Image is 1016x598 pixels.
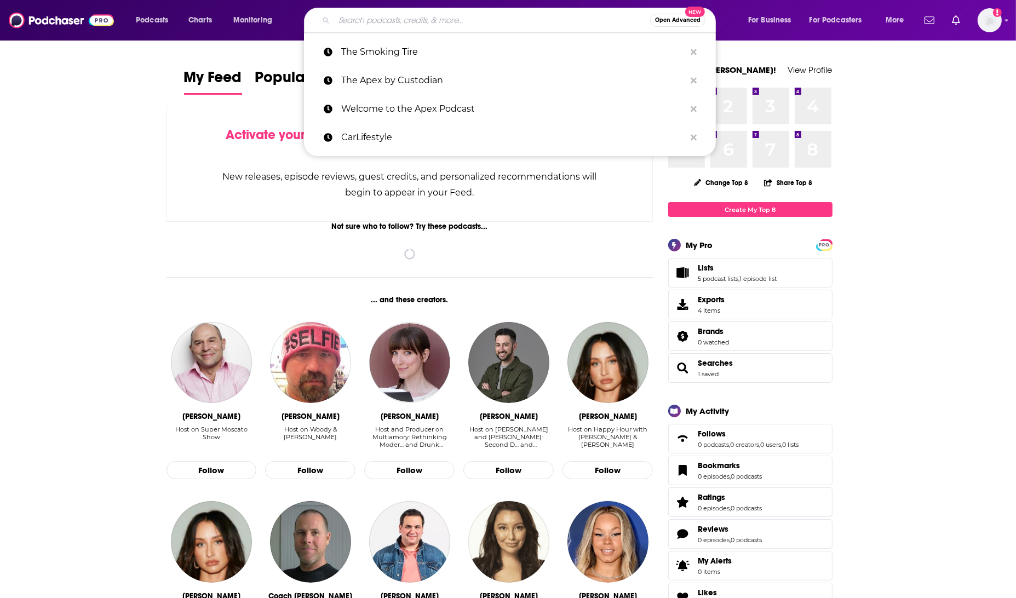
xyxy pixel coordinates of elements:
[226,12,286,29] button: open menu
[760,441,761,449] span: ,
[255,68,348,95] a: Popular Feed
[764,172,813,193] button: Share Top 8
[672,495,694,510] a: Ratings
[698,429,799,439] a: Follows
[672,265,694,280] a: Lists
[672,463,694,478] a: Bookmarks
[698,295,725,304] span: Exports
[782,441,783,449] span: ,
[788,65,833,75] a: View Profile
[730,473,731,480] span: ,
[978,8,1002,32] img: User Profile
[698,263,777,273] a: Lists
[698,492,726,502] span: Ratings
[672,431,694,446] a: Follows
[731,504,762,512] a: 0 podcasts
[698,492,762,502] a: Ratings
[341,123,685,152] p: CarLifestyle
[167,461,257,480] button: Follow
[468,501,549,582] a: Paulina Roe
[672,558,694,573] span: My Alerts
[668,65,777,75] a: Welcome [PERSON_NAME]!
[265,426,355,441] div: Host on Woody & [PERSON_NAME]
[698,326,724,336] span: Brands
[167,426,257,441] div: Host on Super Moscato Show
[698,441,730,449] a: 0 podcasts
[668,258,833,287] span: Lists
[740,275,777,283] a: 1 episode list
[698,524,762,534] a: Reviews
[222,127,598,159] div: by following Podcasts, Creators, Lists, and other Users!
[698,568,732,576] span: 0 items
[730,536,731,544] span: ,
[364,426,455,449] div: Host and Producer on Multiamory: Rethinking Moder… and Drunk [DEMOGRAPHIC_DATA] Study
[698,524,729,534] span: Reviews
[698,461,762,470] a: Bookmarks
[226,127,338,143] span: Activate your Feed
[171,501,252,582] a: Lucy Jackson
[567,322,648,403] a: Nikki Westcott
[304,38,716,66] a: The Smoking Tire
[698,370,719,378] a: 1 saved
[818,240,831,249] a: PRO
[304,95,716,123] a: Welcome to the Apex Podcast
[314,8,726,33] div: Search podcasts, credits, & more...
[698,263,714,273] span: Lists
[730,504,731,512] span: ,
[188,13,212,28] span: Charts
[128,12,182,29] button: open menu
[978,8,1002,32] span: Logged in as LindaBurns
[265,461,355,480] button: Follow
[978,8,1002,32] button: Show profile menu
[364,426,455,449] div: Host and Producer on Multiamory: Rethinking Moder… and Drunk Bible Study
[731,536,762,544] a: 0 podcasts
[698,429,726,439] span: Follows
[369,501,450,582] a: Jason Brown
[698,556,732,566] span: My Alerts
[167,295,653,304] div: ... and these creators.
[668,321,833,351] span: Brands
[369,322,450,403] img: Dedeker Winston
[562,461,653,480] button: Follow
[685,7,705,17] span: New
[698,307,725,314] span: 4 items
[270,501,351,582] img: Coach Corey Wayne
[650,14,705,27] button: Open AdvancedNew
[761,441,782,449] a: 0 users
[687,176,755,189] button: Change Top 8
[920,11,939,30] a: Show notifications dropdown
[562,426,653,449] div: Host on Happy Hour with Lucy & Nikki
[731,441,760,449] a: 0 creators
[672,526,694,542] a: Reviews
[731,473,762,480] a: 0 podcasts
[567,501,648,582] a: Tanner Adell
[698,275,739,283] a: 5 podcast lists
[802,12,878,29] button: open menu
[463,426,554,449] div: Host on [PERSON_NAME] and [PERSON_NAME]: Second D… and [PERSON_NAME] and [PERSON_NAME]
[668,519,833,549] span: Reviews
[304,66,716,95] a: The Apex by Custodian
[463,426,554,449] div: Host on Brooke and Jeffrey: Second D… and Brooke and Jeffrey
[698,338,730,346] a: 0 watched
[341,38,685,66] p: The Smoking Tire
[672,297,694,312] span: Exports
[878,12,918,29] button: open menu
[668,551,833,580] a: My Alerts
[698,588,744,597] a: Likes
[171,322,252,403] a: Vincent Moscato
[468,322,549,403] a: Jeff Dubow
[270,322,351,403] img: Greg Wood
[668,487,833,517] span: Ratings
[698,504,730,512] a: 0 episodes
[668,424,833,453] span: Follows
[304,123,716,152] a: CarLifestyle
[9,10,114,31] img: Podchaser - Follow, Share and Rate Podcasts
[480,412,538,421] div: Jeff Dubow
[668,456,833,485] span: Bookmarks
[672,329,694,344] a: Brands
[181,12,219,29] a: Charts
[739,275,740,283] span: ,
